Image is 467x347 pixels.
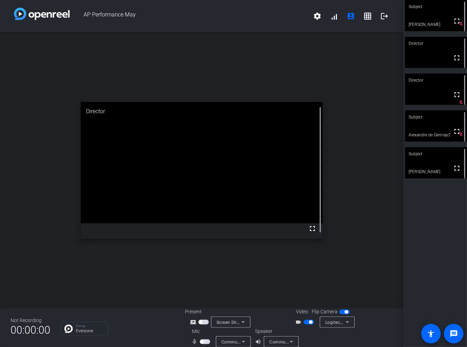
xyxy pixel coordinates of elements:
div: Mic [185,328,255,335]
mat-icon: fullscreen [453,54,461,62]
mat-icon: fullscreen [453,17,461,25]
div: Speaker [255,328,297,335]
mat-icon: fullscreen [453,127,461,136]
mat-icon: screen_share_outline [190,318,198,326]
div: Not Recording [10,317,50,324]
mat-icon: message [450,329,458,338]
mat-icon: accessibility [427,329,435,338]
mat-icon: fullscreen [453,90,461,99]
div: Director [405,37,467,50]
p: Group [76,324,104,328]
mat-icon: fullscreen [453,164,461,172]
mat-icon: settings [313,12,321,20]
p: Everyone [76,329,104,333]
span: 00:00:00 [10,321,50,339]
div: Director [81,102,323,121]
span: Screen Sharing [217,319,247,325]
img: Chat Icon [64,325,73,333]
mat-icon: grid_on [363,12,372,20]
mat-icon: fullscreen [308,224,317,233]
div: Subject [405,110,467,124]
mat-icon: logout [380,12,389,20]
mat-icon: account_box [347,12,355,20]
button: signal_cellular_alt [326,8,342,25]
span: Video [296,308,308,315]
span: AP Performance May [70,8,309,25]
img: white-gradient.svg [14,8,70,20]
div: Present [185,308,255,315]
span: Flip Camera [312,308,338,315]
span: Communications - Microphone (Jabra SPEAK 410 USB) (0b0e:0412) [221,339,361,345]
div: Subject [405,147,467,161]
span: Logitech Webcam C930e (046d:0843) [325,319,403,325]
div: Director [405,74,467,87]
span: Communications - Speakers (Jabra SPEAK 410 USB) (0b0e:0412) [269,339,404,345]
mat-icon: mic_none [191,338,200,346]
mat-icon: volume_up [255,338,263,346]
mat-icon: videocam_outline [295,318,304,326]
